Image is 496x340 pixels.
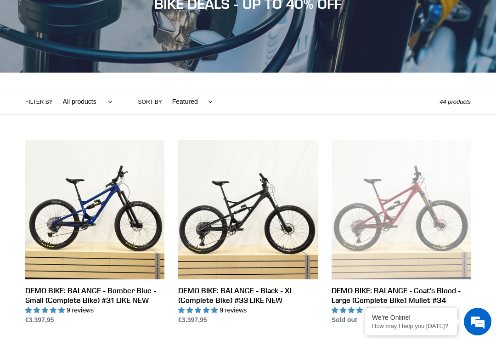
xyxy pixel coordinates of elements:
[10,51,24,64] div: Navigation go back
[138,98,162,106] label: Sort by
[372,323,450,329] p: How may I help you today?
[151,5,173,27] div: Minimize live chat window
[62,51,168,63] div: Chat with us now
[5,235,175,267] textarea: Type your message and hit 'Enter'
[53,108,127,201] span: We're online!
[440,98,471,105] span: 44 products
[372,314,450,321] div: We're Online!
[25,98,53,106] label: Filter by
[29,46,52,69] img: d_696896380_company_1647369064580_696896380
